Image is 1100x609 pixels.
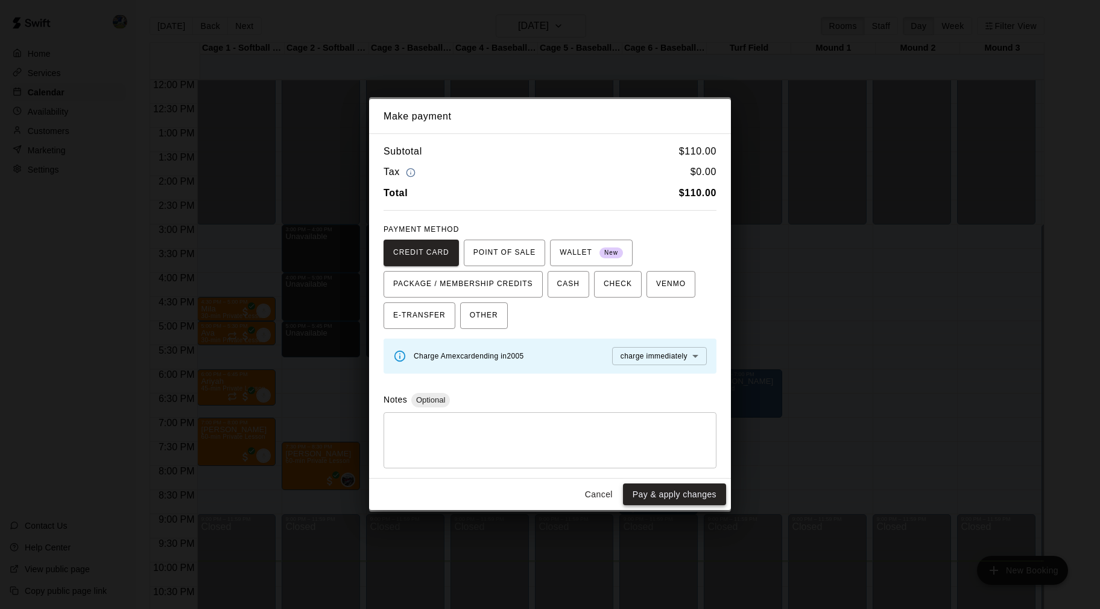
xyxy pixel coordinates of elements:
[384,225,459,234] span: PAYMENT METHOD
[580,483,618,506] button: Cancel
[384,188,408,198] b: Total
[646,271,695,298] button: VENMO
[621,352,687,360] span: charge immediately
[679,188,716,198] b: $ 110.00
[460,302,508,329] button: OTHER
[384,240,459,266] button: CREDIT CARD
[691,164,716,180] h6: $ 0.00
[384,271,543,298] button: PACKAGE / MEMBERSHIP CREDITS
[679,144,716,159] h6: $ 110.00
[384,164,419,180] h6: Tax
[384,144,422,159] h6: Subtotal
[550,240,633,266] button: WALLET New
[594,271,642,298] button: CHECK
[464,240,545,266] button: POINT OF SALE
[557,275,580,294] span: CASH
[414,352,524,360] span: Charge Amex card ending in 2005
[473,243,536,263] span: POINT OF SALE
[393,306,446,325] span: E-TRANSFER
[470,306,498,325] span: OTHER
[384,395,407,404] label: Notes
[393,243,449,263] span: CREDIT CARD
[560,243,623,263] span: WALLET
[384,302,455,329] button: E-TRANSFER
[656,275,686,294] span: VENMO
[548,271,589,298] button: CASH
[604,275,632,294] span: CHECK
[411,395,450,404] span: Optional
[393,275,533,294] span: PACKAGE / MEMBERSHIP CREDITS
[623,483,726,506] button: Pay & apply changes
[599,245,623,261] span: New
[369,99,731,134] h2: Make payment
